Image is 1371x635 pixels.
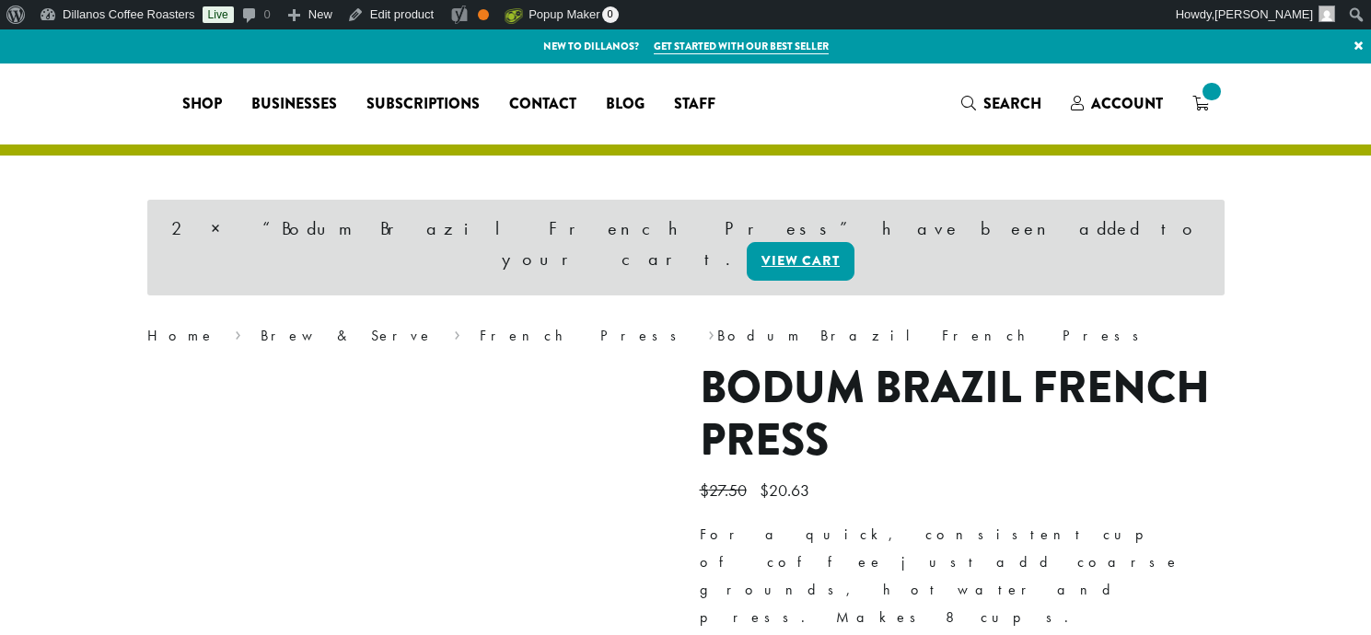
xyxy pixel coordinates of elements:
[203,6,234,23] a: Live
[366,93,480,116] span: Subscriptions
[168,89,237,119] a: Shop
[147,326,215,345] a: Home
[1214,7,1313,21] span: [PERSON_NAME]
[654,39,829,54] a: Get started with our best seller
[1346,29,1371,63] a: ×
[747,242,854,281] a: View cart
[251,93,337,116] span: Businesses
[659,89,730,119] a: Staff
[147,325,1225,347] nav: Breadcrumb
[182,93,222,116] span: Shop
[147,200,1225,295] div: 2 × “Bodum Brazil French Press” have been added to your cart.
[700,362,1225,468] h1: Bodum Brazil French Press
[700,479,709,501] span: $
[983,93,1041,114] span: Search
[700,521,1225,631] p: For a quick, consistent cup of coffee just add coarse grounds, hot water and press. Makes 8 cups.
[760,479,814,501] bdi: 20.63
[947,88,1056,119] a: Search
[454,318,460,347] span: ›
[708,318,715,347] span: ›
[674,93,715,116] span: Staff
[700,479,751,501] bdi: 27.50
[1091,93,1163,114] span: Account
[235,318,241,347] span: ›
[509,93,576,116] span: Contact
[602,6,619,23] span: 0
[478,9,489,20] div: OK
[480,326,689,345] a: French Press
[760,479,769,501] span: $
[606,93,645,116] span: Blog
[261,326,434,345] a: Brew & Serve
